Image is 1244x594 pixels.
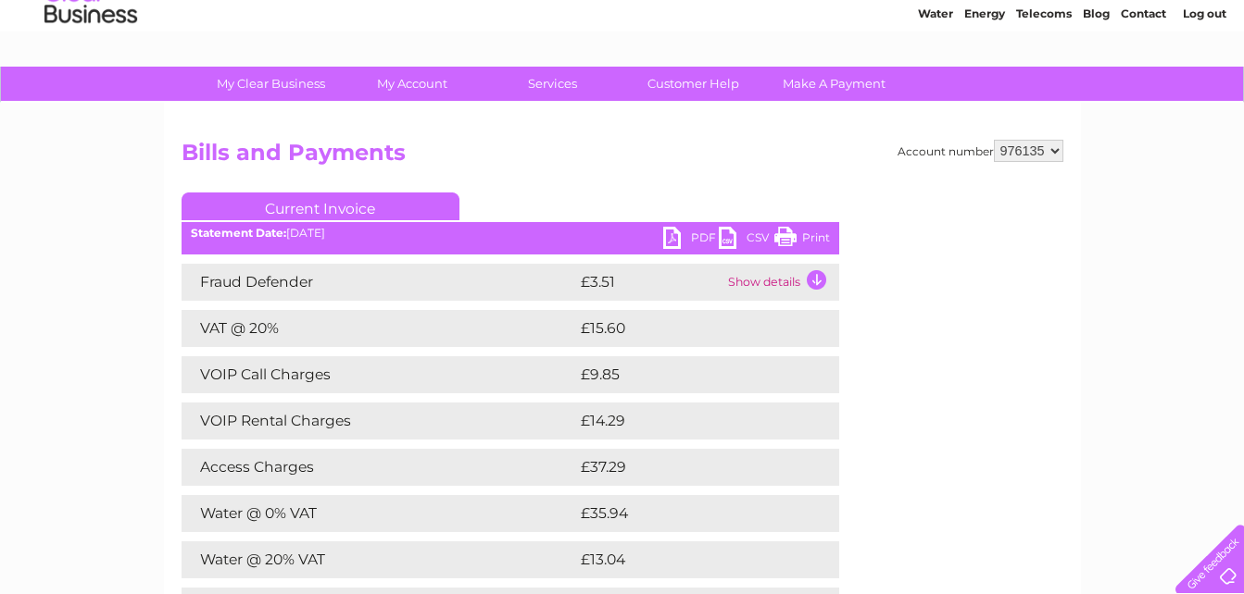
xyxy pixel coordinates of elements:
[182,449,576,486] td: Access Charges
[182,495,576,532] td: Water @ 0% VAT
[576,264,723,301] td: £3.51
[195,67,347,101] a: My Clear Business
[576,310,800,347] td: £15.60
[895,9,1023,32] a: 0333 014 3131
[898,140,1063,162] div: Account number
[1183,79,1226,93] a: Log out
[758,67,911,101] a: Make A Payment
[335,67,488,101] a: My Account
[774,227,830,254] a: Print
[182,541,576,578] td: Water @ 20% VAT
[918,79,953,93] a: Water
[617,67,770,101] a: Customer Help
[185,10,1061,90] div: Clear Business is a trading name of Verastar Limited (registered in [GEOGRAPHIC_DATA] No. 3667643...
[576,541,800,578] td: £13.04
[182,227,839,240] div: [DATE]
[1083,79,1110,93] a: Blog
[44,48,138,105] img: logo.png
[576,402,800,439] td: £14.29
[719,227,774,254] a: CSV
[182,192,459,220] a: Current Invoice
[723,264,839,301] td: Show details
[191,226,286,240] b: Statement Date:
[964,79,1005,93] a: Energy
[476,67,629,101] a: Services
[182,310,576,347] td: VAT @ 20%
[576,356,797,393] td: £9.85
[182,140,1063,175] h2: Bills and Payments
[1016,79,1072,93] a: Telecoms
[182,264,576,301] td: Fraud Defender
[1121,79,1166,93] a: Contact
[576,495,802,532] td: £35.94
[576,449,801,486] td: £37.29
[663,227,719,254] a: PDF
[182,356,576,393] td: VOIP Call Charges
[182,402,576,439] td: VOIP Rental Charges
